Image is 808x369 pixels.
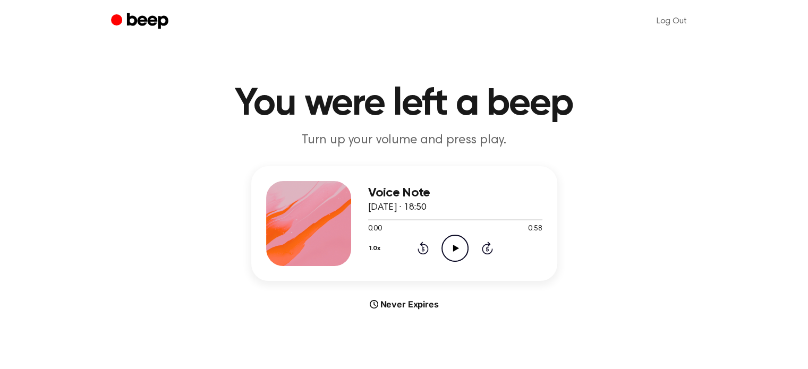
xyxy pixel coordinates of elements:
[132,85,676,123] h1: You were left a beep
[646,8,698,34] a: Log Out
[368,186,542,200] h3: Voice Note
[368,203,427,212] span: [DATE] · 18:50
[368,239,385,258] button: 1.0x
[368,224,382,235] span: 0:00
[111,11,171,32] a: Beep
[528,224,542,235] span: 0:58
[200,132,608,149] p: Turn up your volume and press play.
[251,298,557,311] div: Never Expires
